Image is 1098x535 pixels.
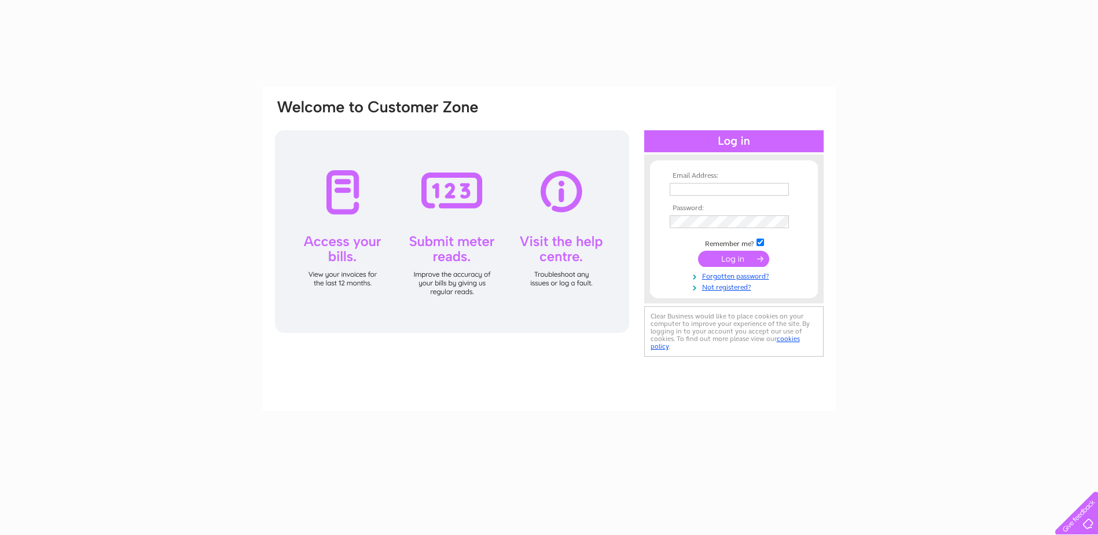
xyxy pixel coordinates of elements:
[651,335,800,350] a: cookies policy
[667,204,801,212] th: Password:
[644,306,824,357] div: Clear Business would like to place cookies on your computer to improve your experience of the sit...
[670,270,801,281] a: Forgotten password?
[698,251,769,267] input: Submit
[670,281,801,292] a: Not registered?
[667,237,801,248] td: Remember me?
[667,172,801,180] th: Email Address:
